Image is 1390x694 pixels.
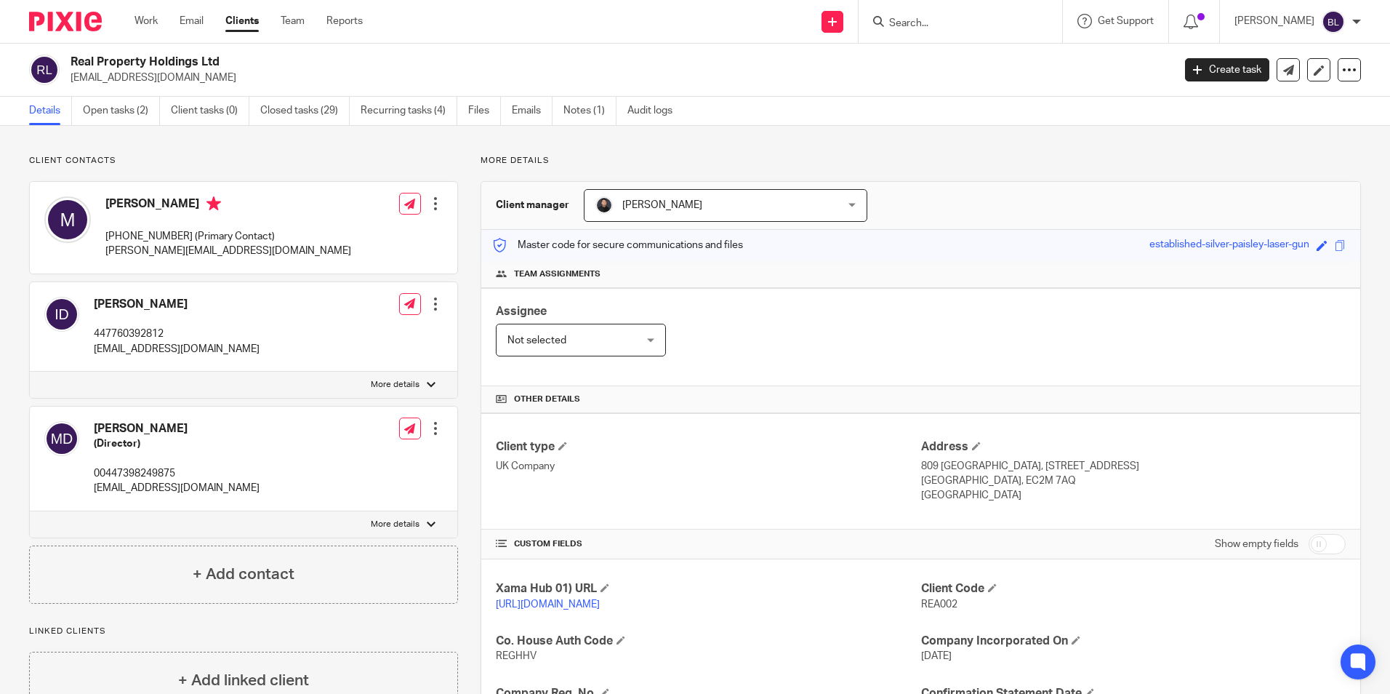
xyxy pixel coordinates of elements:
[361,97,457,125] a: Recurring tasks (4)
[260,97,350,125] a: Closed tasks (29)
[921,439,1346,455] h4: Address
[83,97,160,125] a: Open tasks (2)
[496,439,920,455] h4: Client type
[105,229,351,244] p: [PHONE_NUMBER] (Primary Contact)
[921,488,1346,503] p: [GEOGRAPHIC_DATA]
[94,327,260,341] p: 447760392812
[514,268,600,280] span: Team assignments
[29,626,458,637] p: Linked clients
[281,14,305,28] a: Team
[29,12,102,31] img: Pixie
[94,436,260,451] h5: (Director)
[496,581,920,597] h4: Xama Hub 01) URL
[921,459,1346,474] p: 809 [GEOGRAPHIC_DATA], [STREET_ADDRESS]
[627,97,683,125] a: Audit logs
[94,421,260,436] h4: [PERSON_NAME]
[507,335,566,346] span: Not selected
[563,97,616,125] a: Notes (1)
[29,155,458,167] p: Client contacts
[94,297,260,312] h4: [PERSON_NAME]
[178,669,309,692] h4: + Add linked client
[481,155,1361,167] p: More details
[44,297,79,332] img: svg%3E
[921,634,1346,649] h4: Company Incorporated On
[595,196,613,214] img: My%20Photo.jpg
[94,481,260,495] p: [EMAIL_ADDRESS][DOMAIN_NAME]
[492,238,743,252] p: Master code for secure communications and files
[1098,16,1154,26] span: Get Support
[71,71,1163,85] p: [EMAIL_ADDRESS][DOMAIN_NAME]
[1185,58,1269,81] a: Create task
[171,97,249,125] a: Client tasks (0)
[94,466,260,481] p: 00447398249875
[496,634,920,649] h4: Co. House Auth Code
[193,563,294,586] h4: + Add contact
[921,581,1346,597] h4: Client Code
[105,196,351,215] h4: [PERSON_NAME]
[496,599,600,610] a: [URL][DOMAIN_NAME]
[888,17,1019,31] input: Search
[921,474,1346,488] p: [GEOGRAPHIC_DATA], EC2M 7AQ
[225,14,259,28] a: Clients
[180,14,204,28] a: Email
[94,342,260,356] p: [EMAIL_ADDRESS][DOMAIN_NAME]
[496,459,920,474] p: UK Company
[29,97,72,125] a: Details
[371,519,419,530] p: More details
[496,306,547,317] span: Assignee
[44,421,79,456] img: svg%3E
[496,651,537,661] span: REGHHV
[326,14,363,28] a: Reports
[622,200,702,210] span: [PERSON_NAME]
[1234,14,1314,28] p: [PERSON_NAME]
[512,97,553,125] a: Emails
[921,599,957,610] span: REA002
[496,538,920,550] h4: CUSTOM FIELDS
[468,97,501,125] a: Files
[1322,10,1345,33] img: svg%3E
[371,379,419,391] p: More details
[71,55,944,70] h2: Real Property Holdings Ltd
[44,196,91,243] img: svg%3E
[496,198,569,212] h3: Client manager
[921,651,952,661] span: [DATE]
[29,55,60,85] img: svg%3E
[206,196,221,211] i: Primary
[105,244,351,258] p: [PERSON_NAME][EMAIL_ADDRESS][DOMAIN_NAME]
[134,14,158,28] a: Work
[1215,537,1298,551] label: Show empty fields
[1149,237,1309,254] div: established-silver-paisley-laser-gun
[514,394,580,405] span: Other details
